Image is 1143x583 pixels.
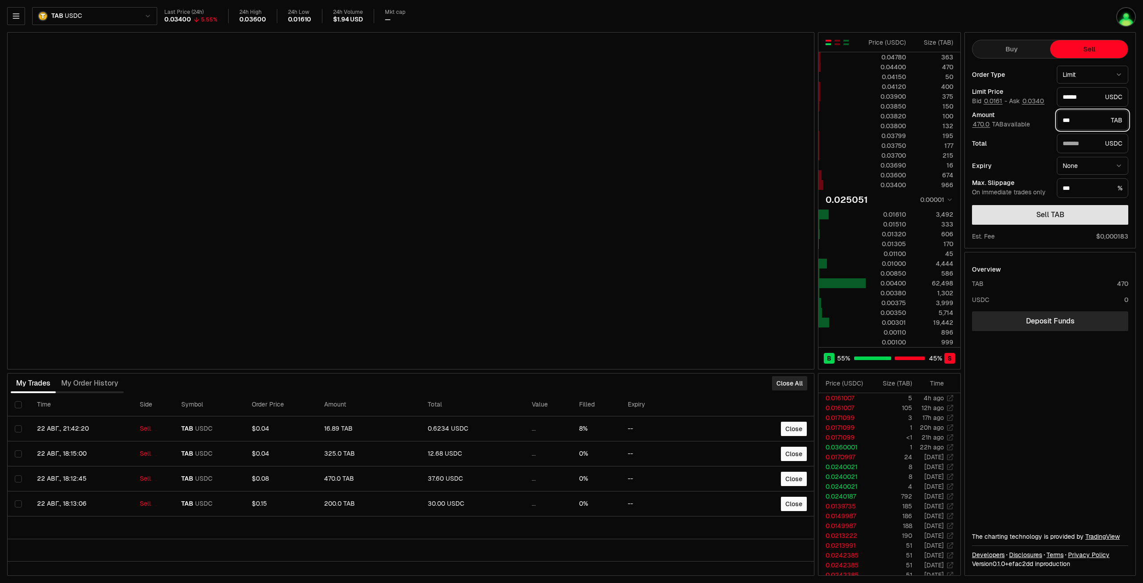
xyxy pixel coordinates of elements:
[972,295,989,304] div: USDC
[818,550,870,560] td: 0.0242385
[914,249,953,258] div: 45
[914,239,953,248] div: 170
[866,230,906,239] div: 0.01320
[164,9,217,16] div: Last Price (24h)
[866,112,906,121] div: 0.03820
[866,72,906,81] div: 0.04150
[579,475,613,483] div: 0%
[818,442,870,452] td: 0.0360001
[818,541,870,550] td: 0.0213991
[818,423,870,432] td: 0.0171099
[870,452,913,462] td: 24
[914,63,953,71] div: 470
[866,82,906,91] div: 0.04120
[920,443,944,451] time: 22h ago
[38,11,48,21] img: TAB.png
[924,561,944,569] time: [DATE]
[621,393,714,416] th: Expiry
[827,354,831,363] span: B
[826,379,870,388] div: Price ( USDC )
[972,121,990,128] button: 470.0
[924,473,944,481] time: [DATE]
[866,338,906,347] div: 0.00100
[972,189,1050,197] div: On immediate trades only
[870,491,913,501] td: 792
[1116,7,1136,27] img: llama treasu TAB
[15,475,22,482] button: Select row
[866,318,906,327] div: 0.00301
[870,423,913,432] td: 1
[914,210,953,219] div: 3,492
[324,500,414,508] div: 200.0 TAB
[525,393,572,416] th: Value
[924,502,944,510] time: [DATE]
[922,414,944,422] time: 17h ago
[1068,550,1110,559] a: Privacy Policy
[870,442,913,452] td: 1
[818,393,870,403] td: 0.0161007
[1096,232,1128,241] span: $0,000183
[922,404,944,412] time: 12h ago
[972,112,1050,118] div: Amount
[288,16,312,24] div: 0.01610
[972,279,984,288] div: TAB
[288,9,312,16] div: 24h Low
[781,422,807,436] button: Close
[866,279,906,288] div: 0.00400
[866,269,906,278] div: 0.00850
[866,239,906,248] div: 0.01305
[914,279,953,288] div: 62,498
[15,401,22,408] button: Select all
[532,500,565,508] div: ...
[252,474,269,482] span: $0.08
[914,131,953,140] div: 195
[866,298,906,307] div: 0.00375
[947,354,952,363] span: S
[866,131,906,140] div: 0.03799
[15,500,22,508] button: Select row
[781,472,807,486] button: Close
[1050,40,1128,58] button: Sell
[914,141,953,150] div: 177
[1022,97,1045,105] button: 0.0340
[818,432,870,442] td: 0.0171099
[914,38,953,47] div: Size ( TAB )
[621,491,714,516] td: --
[924,522,944,530] time: [DATE]
[914,328,953,337] div: 896
[866,151,906,160] div: 0.03700
[870,482,913,491] td: 4
[843,39,850,46] button: Show Buy Orders Only
[866,102,906,111] div: 0.03850
[818,511,870,521] td: 0.0149987
[866,53,906,62] div: 0.04780
[914,53,953,62] div: 363
[870,472,913,482] td: 8
[15,425,22,432] button: Select row
[825,39,832,46] button: Show Buy and Sell Orders
[579,425,613,433] div: 8%
[870,462,913,472] td: 8
[826,193,868,206] div: 0.025051
[333,9,363,16] div: 24h Volume
[914,259,953,268] div: 4,444
[920,424,944,432] time: 20h ago
[1057,66,1128,84] button: Limit
[837,354,850,363] span: 55 %
[818,491,870,501] td: 0.0240187
[972,180,1050,186] div: Max. Slippage
[983,97,1003,105] button: 0.0161
[866,63,906,71] div: 0.04400
[1009,550,1042,559] a: Disclosures
[818,413,870,423] td: 0.0171099
[174,393,245,416] th: Symbol
[972,550,1005,559] a: Developers
[972,232,995,241] div: Est. Fee
[428,425,517,433] div: 0.6234 USDC
[181,450,193,458] span: TAB
[866,38,906,47] div: Price ( USDC )
[972,559,1128,568] div: Version 0.1.0 + in production
[924,551,944,559] time: [DATE]
[818,403,870,413] td: 0.0161007
[972,163,1050,169] div: Expiry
